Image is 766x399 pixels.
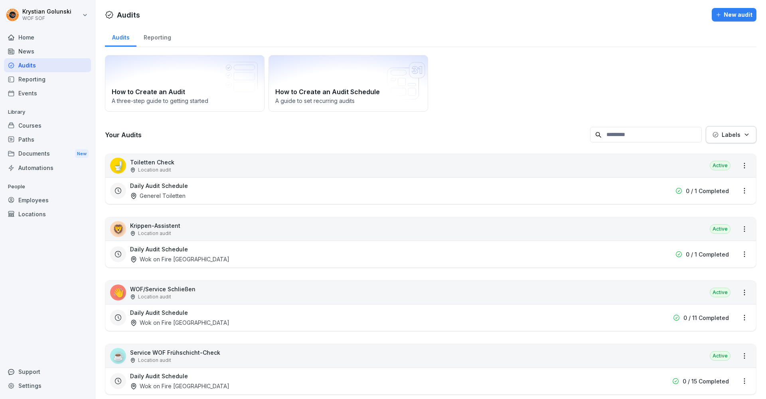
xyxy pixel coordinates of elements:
[268,55,428,112] a: How to Create an Audit ScheduleA guide to set recurring audits
[710,351,730,361] div: Active
[130,372,188,380] h3: Daily Audit Schedule
[130,192,186,200] div: Generel Toiletten
[130,318,229,327] div: Wok on Fire [GEOGRAPHIC_DATA]
[136,26,178,47] a: Reporting
[4,106,91,119] p: Library
[105,55,265,112] a: How to Create an AuditA three-step guide to getting started
[4,132,91,146] a: Paths
[112,87,258,97] h2: How to Create an Audit
[686,187,729,195] p: 0 / 1 Completed
[710,224,730,234] div: Active
[4,30,91,44] a: Home
[4,44,91,58] a: News
[130,182,188,190] h3: Daily Audit Schedule
[138,357,171,364] p: Location audit
[110,158,126,174] div: 🚽
[4,193,91,207] a: Employees
[4,119,91,132] a: Courses
[275,87,421,97] h2: How to Create an Audit Schedule
[4,146,91,161] div: Documents
[4,58,91,72] a: Audits
[22,8,71,15] p: Krystian Golunski
[275,97,421,105] p: A guide to set recurring audits
[716,10,752,19] div: New audit
[4,86,91,100] a: Events
[710,288,730,297] div: Active
[686,250,729,259] p: 0 / 1 Completed
[130,255,229,263] div: Wok on Fire [GEOGRAPHIC_DATA]
[683,377,729,385] p: 0 / 15 Completed
[138,166,171,174] p: Location audit
[130,285,195,293] p: WOF/Service Schließen
[110,348,126,364] div: ☕
[130,245,188,253] h3: Daily Audit Schedule
[110,284,126,300] div: 👋
[75,149,89,158] div: New
[112,97,258,105] p: A three-step guide to getting started
[110,221,126,237] div: 🦁
[22,16,71,21] p: WOF SOF
[4,146,91,161] a: DocumentsNew
[712,8,756,22] button: New audit
[710,161,730,170] div: Active
[4,180,91,193] p: People
[4,379,91,393] a: Settings
[130,221,180,230] p: Krippen-Assistent
[138,230,171,237] p: Location audit
[130,348,220,357] p: Service WOF Frühschicht-Check
[4,72,91,86] a: Reporting
[117,10,140,20] h1: Audits
[130,382,229,390] div: Wok on Fire [GEOGRAPHIC_DATA]
[4,207,91,221] a: Locations
[706,126,756,143] button: Labels
[4,365,91,379] div: Support
[130,308,188,317] h3: Daily Audit Schedule
[4,161,91,175] a: Automations
[683,314,729,322] p: 0 / 11 Completed
[138,293,171,300] p: Location audit
[130,158,174,166] p: Toiletten Check
[105,26,136,47] a: Audits
[722,130,740,139] p: Labels
[105,130,586,139] h3: Your Audits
